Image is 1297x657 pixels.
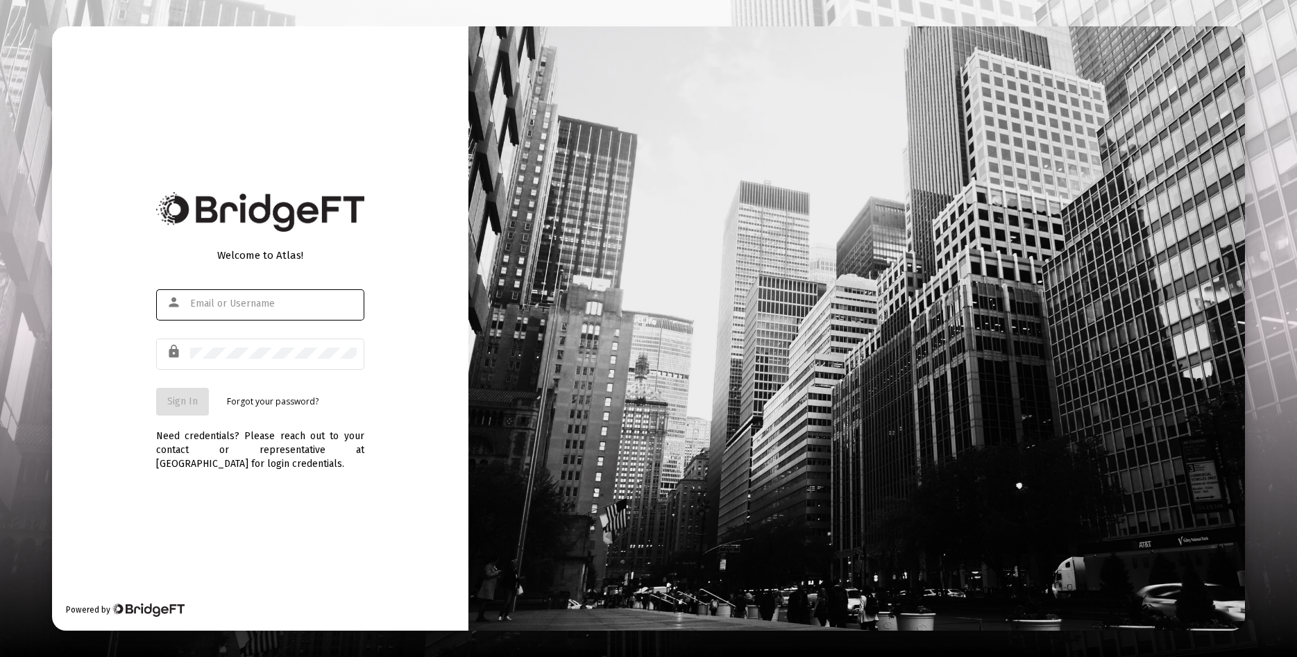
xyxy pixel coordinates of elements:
[167,294,183,311] mat-icon: person
[156,192,364,232] img: Bridge Financial Technology Logo
[156,388,209,416] button: Sign In
[227,395,319,409] a: Forgot your password?
[190,298,357,309] input: Email or Username
[167,395,198,407] span: Sign In
[156,416,364,471] div: Need credentials? Please reach out to your contact or representative at [GEOGRAPHIC_DATA] for log...
[112,603,185,617] img: Bridge Financial Technology Logo
[66,603,185,617] div: Powered by
[156,248,364,262] div: Welcome to Atlas!
[167,343,183,360] mat-icon: lock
